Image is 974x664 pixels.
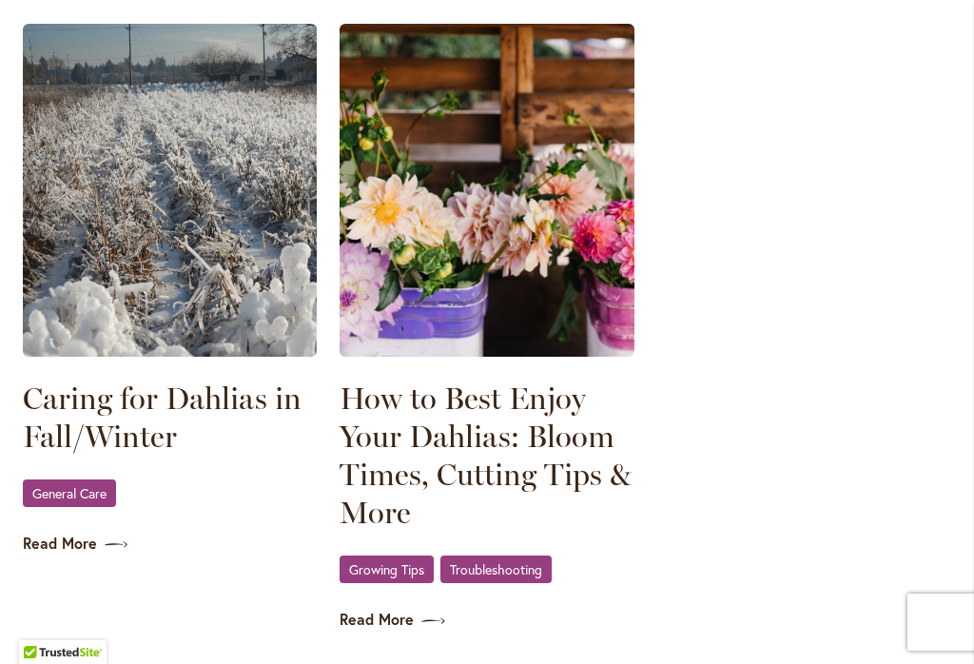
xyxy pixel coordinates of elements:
a: General Care [23,479,116,507]
span: Growing Tips [349,563,424,576]
a: Growing Tips [340,556,434,583]
a: Read More [23,533,317,555]
img: SID - DAHLIAS - BUCKETS [340,24,633,357]
a: How to Best Enjoy Your Dahlias: Bloom Times, Cutting Tips & More [340,380,633,532]
span: Troubleshooting [450,563,542,576]
img: SID Dahlia fields encased in ice in the winter [23,24,317,357]
span: General Care [32,487,107,499]
a: Troubleshooting [440,556,552,583]
div: , [340,555,633,586]
a: Caring for Dahlias in Fall/Winter [23,380,317,456]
